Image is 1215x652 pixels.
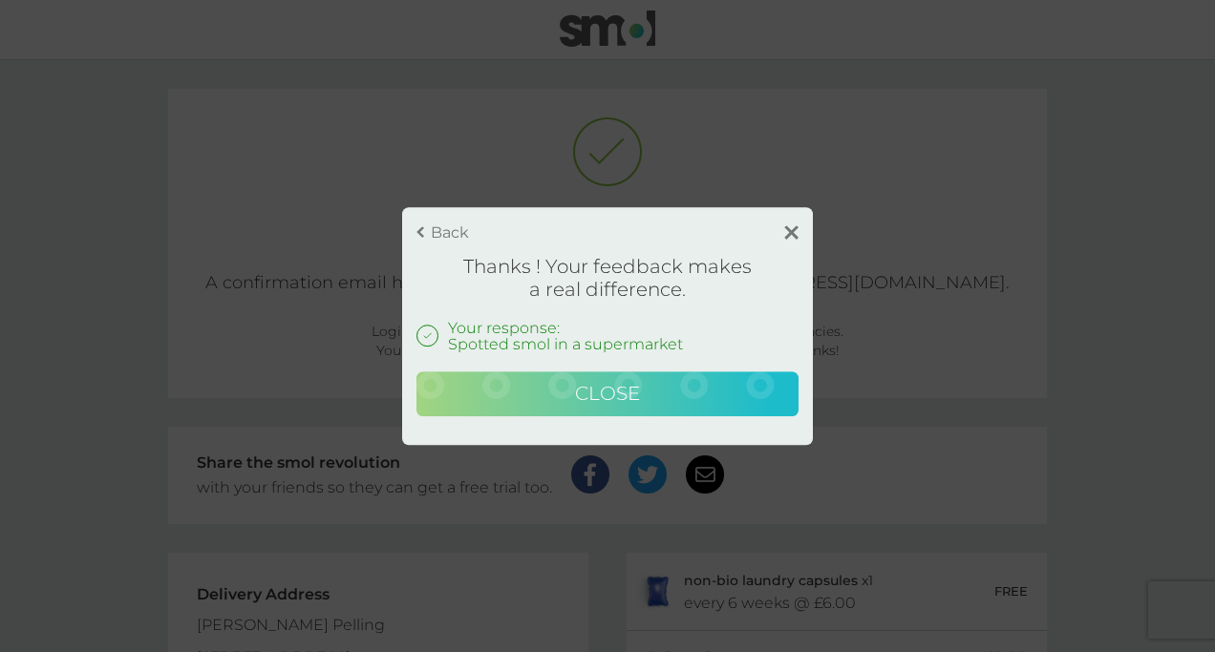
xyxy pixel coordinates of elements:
button: Close [416,371,799,417]
p: Spotted smol in a supermarket [448,336,683,352]
h1: Thanks ! Your feedback makes a real difference. [416,255,799,301]
span: Close [575,382,640,405]
img: back [416,226,424,238]
p: Back [431,224,469,241]
p: Your response: [448,320,683,336]
img: close [784,225,799,240]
